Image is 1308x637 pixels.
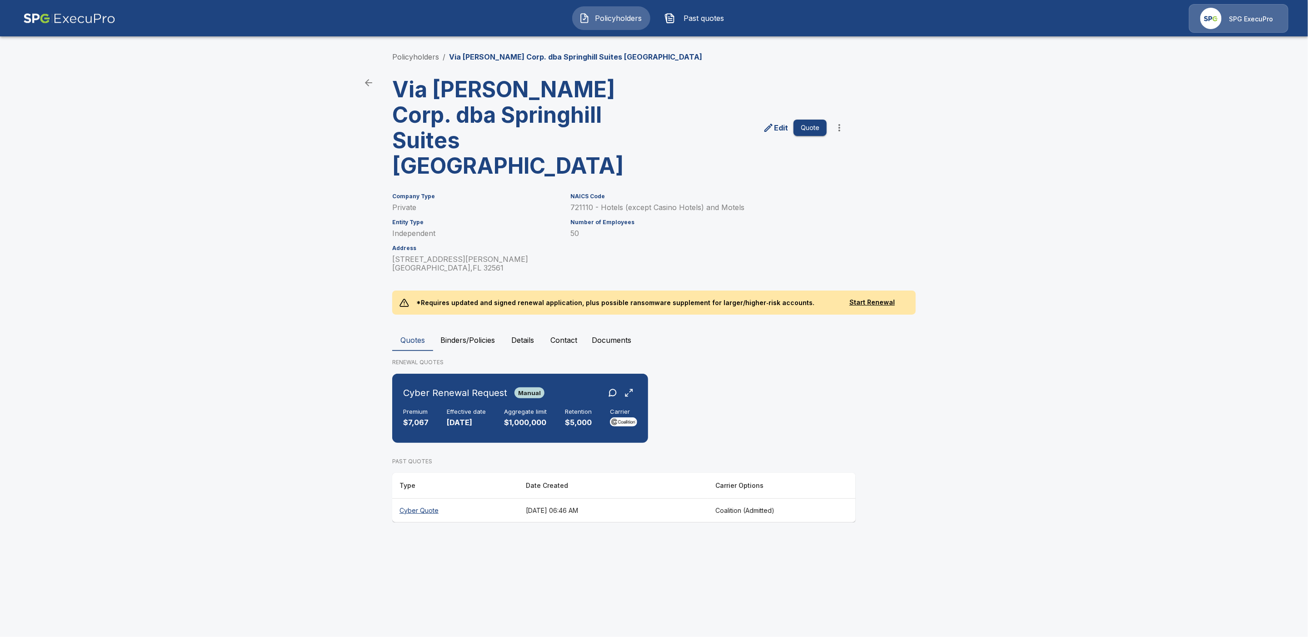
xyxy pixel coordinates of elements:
h6: Retention [565,408,592,416]
th: Date Created [519,473,708,499]
p: *Requires updated and signed renewal application, plus possible ransomware supplement for larger/... [409,291,822,315]
p: SPG ExecuPro [1229,15,1273,24]
button: Policyholders IconPolicyholders [572,6,650,30]
a: back [359,74,378,92]
p: $1,000,000 [504,417,547,428]
img: Past quotes Icon [664,13,675,24]
a: Policyholders [392,52,439,61]
h6: Address [392,245,559,251]
h6: Number of Employees [570,219,827,226]
button: Contact [543,329,584,351]
a: edit [761,120,790,135]
button: Start Renewal [836,294,909,311]
span: Policyholders [594,13,644,24]
a: Agency IconSPG ExecuPro [1189,4,1288,33]
div: policyholder tabs [392,329,916,351]
p: Private [392,203,559,212]
table: responsive table [392,473,856,522]
h6: Effective date [447,408,486,416]
h6: Entity Type [392,219,559,226]
button: Binders/Policies [433,329,502,351]
h6: Aggregate limit [504,408,547,416]
h6: NAICS Code [570,193,827,200]
th: Type [392,473,519,499]
p: Via [PERSON_NAME] Corp. dba Springhill Suites [GEOGRAPHIC_DATA] [449,51,702,62]
img: AA Logo [23,4,115,33]
p: [DATE] [447,417,486,428]
span: Manual [514,389,544,396]
th: Carrier Options [708,473,856,499]
img: Carrier [610,417,637,426]
p: 50 [570,229,827,238]
li: / [443,51,445,62]
th: Cyber Quote [392,498,519,522]
button: Quote [794,120,827,136]
img: Policyholders Icon [579,13,590,24]
h6: Company Type [392,193,559,200]
span: Past quotes [679,13,729,24]
p: $7,067 [403,417,429,428]
h6: Cyber Renewal Request [403,386,507,400]
img: Agency Icon [1200,8,1222,29]
th: Coalition (Admitted) [708,498,856,522]
p: [STREET_ADDRESS][PERSON_NAME] [GEOGRAPHIC_DATA] , FL 32561 [392,255,559,272]
p: Edit [774,122,788,133]
p: PAST QUOTES [392,457,856,466]
button: Past quotes IconPast quotes [658,6,736,30]
h6: Carrier [610,408,637,416]
button: Quotes [392,329,433,351]
h3: Via [PERSON_NAME] Corp. dba Springhill Suites [GEOGRAPHIC_DATA] [392,77,617,179]
p: RENEWAL QUOTES [392,358,916,366]
button: Documents [584,329,639,351]
h6: Premium [403,408,429,416]
button: Details [502,329,543,351]
p: $5,000 [565,417,592,428]
button: more [830,119,849,137]
p: Independent [392,229,559,238]
p: 721110 - Hotels (except Casino Hotels) and Motels [570,203,827,212]
th: [DATE] 06:46 AM [519,498,708,522]
nav: breadcrumb [392,51,702,62]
